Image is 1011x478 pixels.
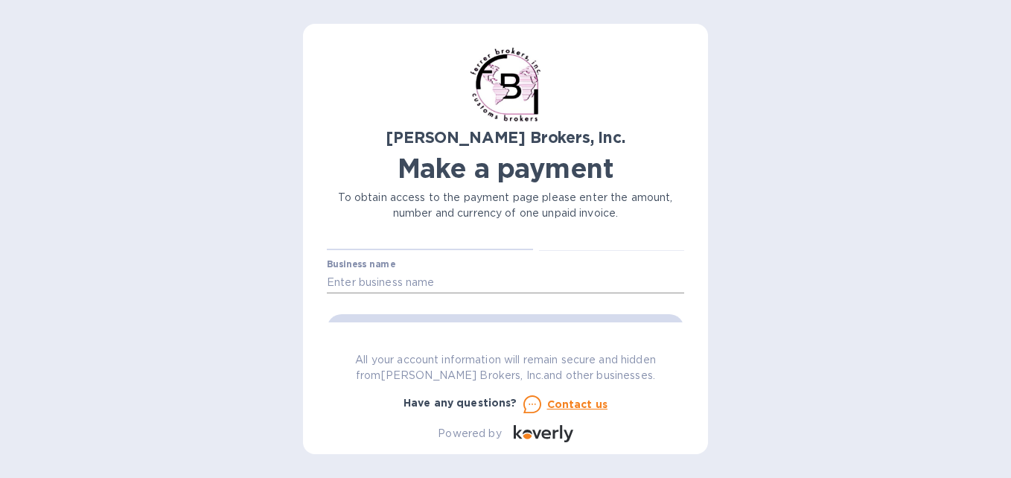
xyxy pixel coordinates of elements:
h1: Make a payment [327,153,684,184]
b: [PERSON_NAME] Brokers, Inc. [386,128,625,147]
b: Have any questions? [404,397,517,409]
label: Business name [327,261,395,270]
p: To obtain access to the payment page please enter the amount, number and currency of one unpaid i... [327,190,684,221]
input: Enter business name [327,271,684,293]
p: Powered by [438,426,501,442]
u: Contact us [547,398,608,410]
p: All your account information will remain secure and hidden from [PERSON_NAME] Brokers, Inc. and o... [327,352,684,383]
